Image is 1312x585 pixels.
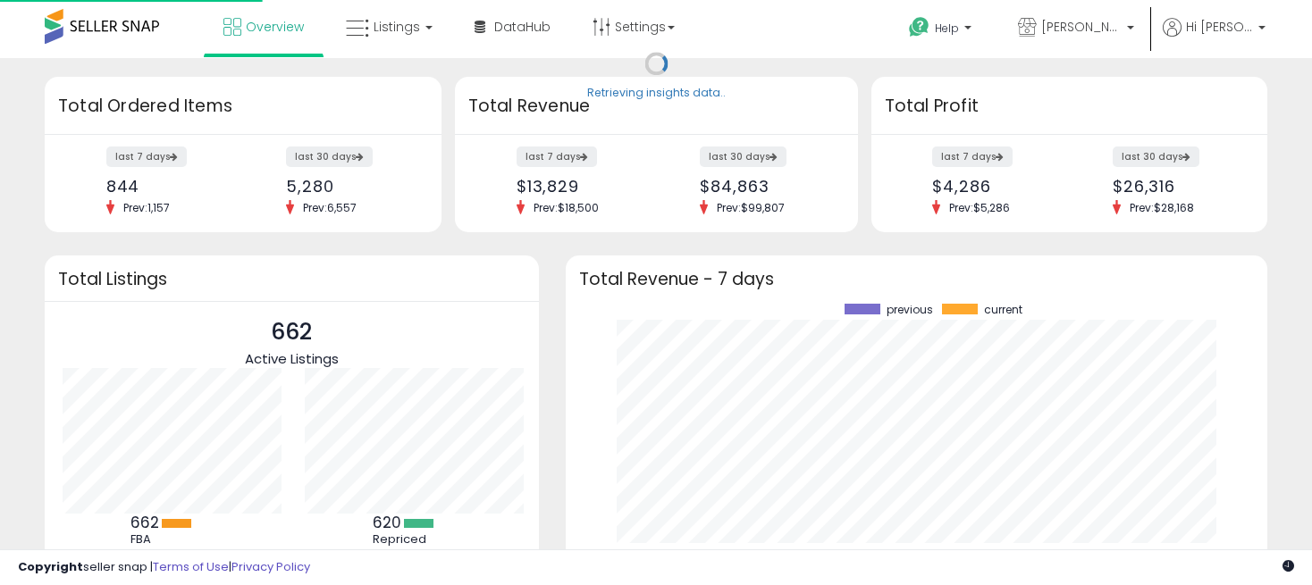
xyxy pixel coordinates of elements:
label: last 30 days [1113,146,1199,167]
span: Prev: $18,500 [525,200,608,215]
span: Active Listings [245,349,339,368]
span: previous [887,304,933,316]
div: $13,829 [517,177,643,196]
span: DataHub [494,18,551,36]
div: 844 [106,177,230,196]
span: Overview [246,18,304,36]
span: Prev: $5,286 [940,200,1019,215]
a: Hi [PERSON_NAME] [1163,18,1266,58]
h3: Total Revenue - 7 days [579,272,1255,286]
label: last 7 days [106,146,187,167]
div: FBA [130,532,211,547]
span: [PERSON_NAME] LLC [1041,18,1122,36]
label: last 30 days [700,146,786,167]
span: Prev: $99,807 [708,200,794,215]
h3: Total Listings [58,272,526,286]
p: 662 [245,315,339,349]
div: 5,280 [286,177,409,196]
label: last 30 days [286,146,373,167]
div: Retrieving insights data.. [587,86,726,102]
span: Prev: $28,168 [1121,200,1203,215]
b: 620 [373,512,401,533]
span: Listings [374,18,420,36]
div: $4,286 [932,177,1055,196]
span: Prev: 6,557 [294,200,366,215]
a: Privacy Policy [231,558,310,575]
div: Repriced [373,532,453,547]
b: 662 [130,512,159,533]
div: seller snap | | [18,559,310,576]
h3: Total Revenue [468,94,845,119]
span: Hi [PERSON_NAME] [1186,18,1253,36]
h3: Total Profit [885,94,1255,119]
a: Terms of Use [153,558,229,575]
span: Help [935,21,959,36]
label: last 7 days [932,146,1013,167]
div: $84,863 [700,177,826,196]
div: $26,316 [1113,177,1236,196]
strong: Copyright [18,558,83,575]
h3: Total Ordered Items [58,94,428,119]
label: last 7 days [517,146,597,167]
i: Get Help [908,16,930,38]
a: Help [895,3,989,58]
span: current [984,304,1022,316]
span: Prev: 1,157 [114,200,179,215]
